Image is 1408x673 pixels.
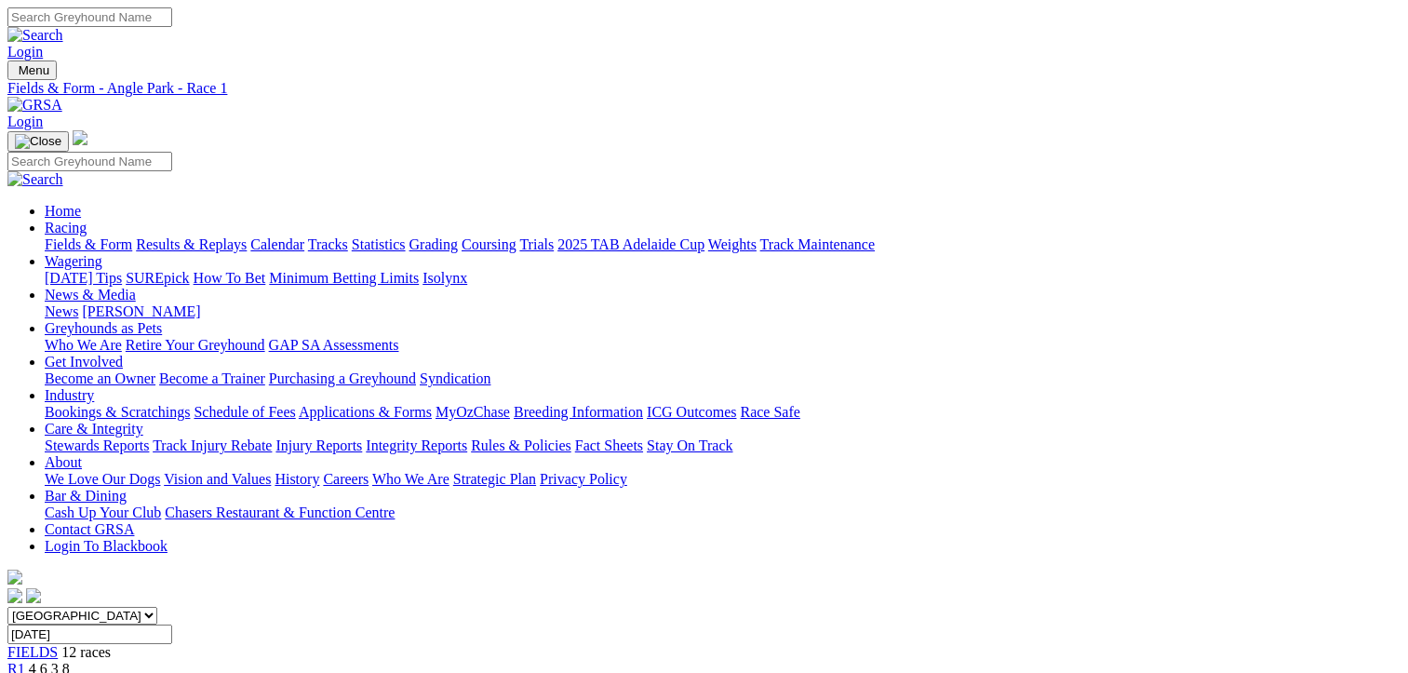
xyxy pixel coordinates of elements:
[308,236,348,252] a: Tracks
[45,471,160,487] a: We Love Our Dogs
[453,471,536,487] a: Strategic Plan
[7,625,172,644] input: Select date
[26,588,41,603] img: twitter.svg
[73,130,87,145] img: logo-grsa-white.png
[45,253,102,269] a: Wagering
[45,370,1401,387] div: Get Involved
[126,270,189,286] a: SUREpick
[153,437,272,453] a: Track Injury Rebate
[82,303,200,319] a: [PERSON_NAME]
[647,404,736,420] a: ICG Outcomes
[126,337,265,353] a: Retire Your Greyhound
[45,303,78,319] a: News
[7,131,69,152] button: Toggle navigation
[760,236,875,252] a: Track Maintenance
[269,370,416,386] a: Purchasing a Greyhound
[45,454,82,470] a: About
[7,61,57,80] button: Toggle navigation
[45,387,94,403] a: Industry
[471,437,571,453] a: Rules & Policies
[269,270,419,286] a: Minimum Betting Limits
[7,97,62,114] img: GRSA
[462,236,516,252] a: Coursing
[45,505,161,520] a: Cash Up Your Club
[45,521,134,537] a: Contact GRSA
[19,63,49,77] span: Menu
[7,27,63,44] img: Search
[372,471,449,487] a: Who We Are
[409,236,458,252] a: Grading
[519,236,554,252] a: Trials
[323,471,369,487] a: Careers
[45,421,143,437] a: Care & Integrity
[7,588,22,603] img: facebook.svg
[45,203,81,219] a: Home
[420,370,490,386] a: Syndication
[45,303,1401,320] div: News & Media
[45,220,87,236] a: Racing
[45,437,149,453] a: Stewards Reports
[45,538,168,554] a: Login To Blackbook
[269,337,399,353] a: GAP SA Assessments
[7,171,63,188] img: Search
[275,471,319,487] a: History
[45,505,1401,521] div: Bar & Dining
[250,236,304,252] a: Calendar
[299,404,432,420] a: Applications & Forms
[194,270,266,286] a: How To Bet
[45,437,1401,454] div: Care & Integrity
[7,44,43,60] a: Login
[45,354,123,370] a: Get Involved
[45,471,1401,488] div: About
[45,287,136,303] a: News & Media
[136,236,247,252] a: Results & Replays
[366,437,467,453] a: Integrity Reports
[514,404,643,420] a: Breeding Information
[165,505,395,520] a: Chasers Restaurant & Function Centre
[575,437,643,453] a: Fact Sheets
[7,80,1401,97] a: Fields & Form - Angle Park - Race 1
[7,570,22,585] img: logo-grsa-white.png
[422,270,467,286] a: Isolynx
[275,437,362,453] a: Injury Reports
[45,320,162,336] a: Greyhounds as Pets
[7,114,43,129] a: Login
[740,404,799,420] a: Race Safe
[45,236,132,252] a: Fields & Form
[708,236,757,252] a: Weights
[647,437,732,453] a: Stay On Track
[194,404,295,420] a: Schedule of Fees
[45,337,1401,354] div: Greyhounds as Pets
[45,488,127,504] a: Bar & Dining
[540,471,627,487] a: Privacy Policy
[7,7,172,27] input: Search
[45,270,1401,287] div: Wagering
[45,337,122,353] a: Who We Are
[7,644,58,660] a: FIELDS
[7,152,172,171] input: Search
[436,404,510,420] a: MyOzChase
[45,370,155,386] a: Become an Owner
[45,236,1401,253] div: Racing
[45,270,122,286] a: [DATE] Tips
[164,471,271,487] a: Vision and Values
[15,134,61,149] img: Close
[159,370,265,386] a: Become a Trainer
[557,236,704,252] a: 2025 TAB Adelaide Cup
[61,644,111,660] span: 12 races
[352,236,406,252] a: Statistics
[45,404,1401,421] div: Industry
[45,404,190,420] a: Bookings & Scratchings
